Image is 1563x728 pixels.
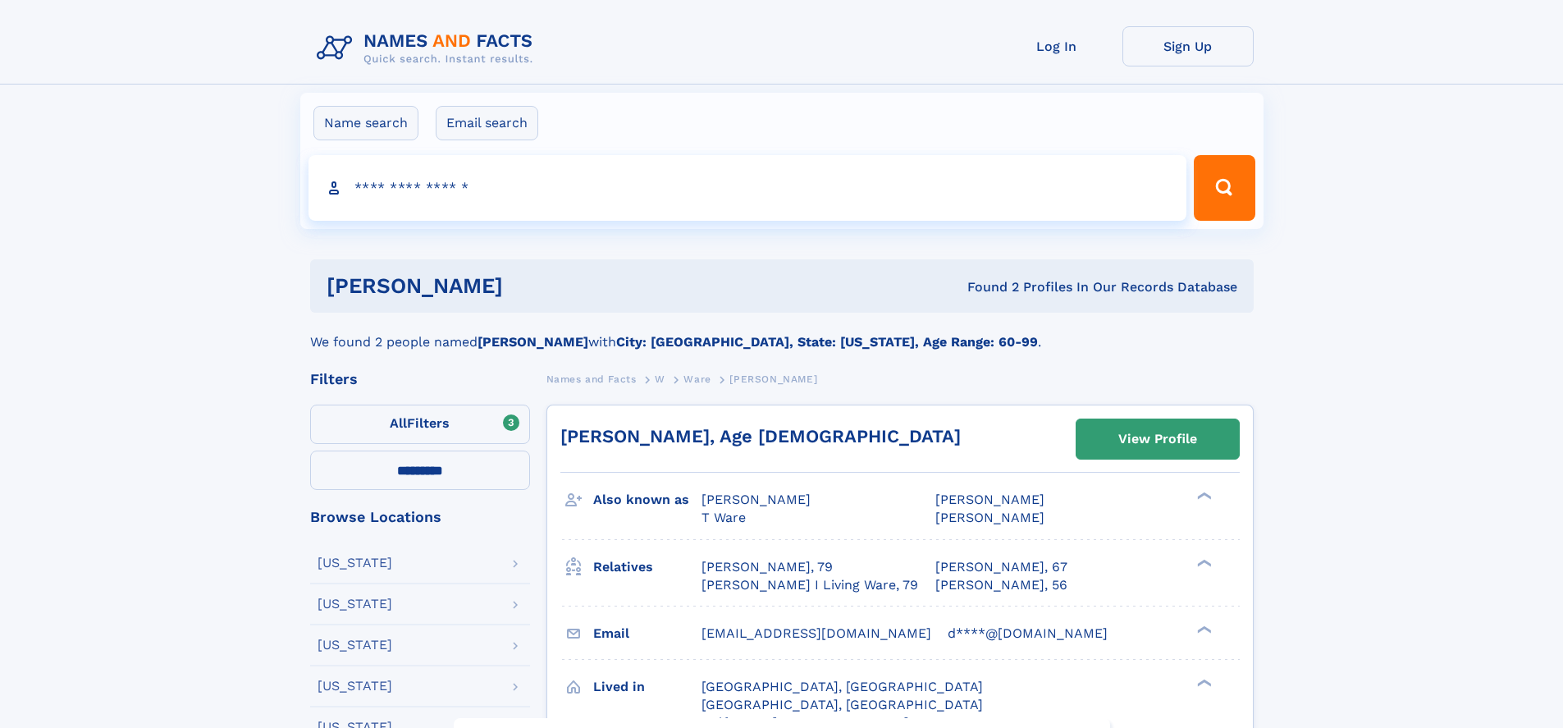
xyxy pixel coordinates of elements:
[1193,624,1213,634] div: ❯
[683,369,711,389] a: Ware
[702,625,931,641] span: [EMAIL_ADDRESS][DOMAIN_NAME]
[310,26,546,71] img: Logo Names and Facts
[318,680,392,693] div: [US_STATE]
[702,558,833,576] a: [PERSON_NAME], 79
[729,373,817,385] span: [PERSON_NAME]
[593,620,702,648] h3: Email
[1194,155,1255,221] button: Search Button
[935,510,1044,525] span: [PERSON_NAME]
[318,598,392,611] div: [US_STATE]
[318,556,392,570] div: [US_STATE]
[1193,677,1213,688] div: ❯
[310,405,530,444] label: Filters
[702,576,918,594] a: [PERSON_NAME] I Living Ware, 79
[310,372,530,387] div: Filters
[308,155,1187,221] input: search input
[683,373,711,385] span: Ware
[702,510,746,525] span: T Ware
[1122,26,1254,66] a: Sign Up
[327,276,735,296] h1: [PERSON_NAME]
[655,373,665,385] span: W
[702,679,983,694] span: [GEOGRAPHIC_DATA], [GEOGRAPHIC_DATA]
[593,673,702,701] h3: Lived in
[546,369,637,389] a: Names and Facts
[935,492,1044,507] span: [PERSON_NAME]
[702,492,811,507] span: [PERSON_NAME]
[313,106,418,140] label: Name search
[593,553,702,581] h3: Relatives
[935,576,1067,594] a: [PERSON_NAME], 56
[735,278,1237,296] div: Found 2 Profiles In Our Records Database
[560,426,961,446] a: [PERSON_NAME], Age [DEMOGRAPHIC_DATA]
[616,334,1038,350] b: City: [GEOGRAPHIC_DATA], State: [US_STATE], Age Range: 60-99
[478,334,588,350] b: [PERSON_NAME]
[1193,557,1213,568] div: ❯
[935,558,1067,576] a: [PERSON_NAME], 67
[655,369,665,389] a: W
[310,510,530,524] div: Browse Locations
[310,313,1254,352] div: We found 2 people named with .
[702,697,983,712] span: [GEOGRAPHIC_DATA], [GEOGRAPHIC_DATA]
[1193,491,1213,501] div: ❯
[318,639,392,652] div: [US_STATE]
[1076,419,1239,459] a: View Profile
[1118,420,1197,458] div: View Profile
[390,415,407,431] span: All
[436,106,538,140] label: Email search
[593,486,702,514] h3: Also known as
[991,26,1122,66] a: Log In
